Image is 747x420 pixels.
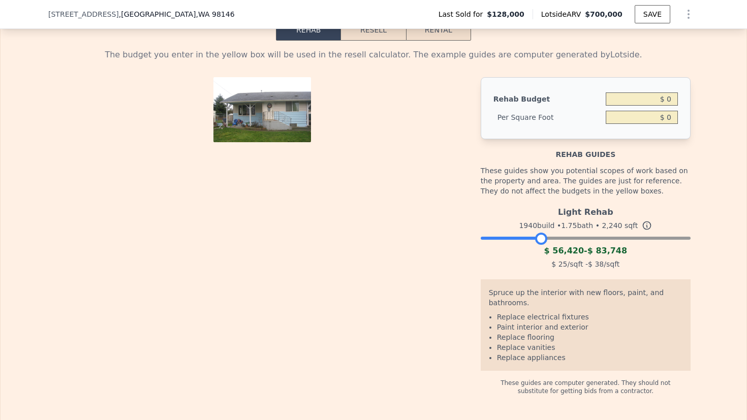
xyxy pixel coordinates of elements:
li: Replace vanities [497,342,682,352]
span: $ 38 [588,260,604,268]
li: Replace electrical fixtures [497,312,682,322]
span: [STREET_ADDRESS] [48,9,119,19]
span: Last Sold for [439,9,487,19]
span: Lotside ARV [541,9,585,19]
span: $ 25 [551,260,567,268]
li: Replace appliances [497,352,682,363]
img: Property Photo 1 [213,77,311,150]
div: Light Rehab [481,202,691,218]
div: The budget you enter in the yellow box will be used in the resell calculator. The example guides ... [56,49,691,61]
div: Rehab Budget [493,90,602,108]
button: Resell [341,19,406,41]
div: These guides show you potential scopes of work based on the property and area. The guides are jus... [481,159,691,202]
div: Rehab guides [481,139,691,159]
div: /sqft - /sqft [481,257,691,271]
li: Paint interior and exterior [497,322,682,332]
div: Per Square Foot [493,108,602,126]
span: $ 56,420 [544,246,584,255]
div: 1940 build • 1.75 bath • sqft [481,218,691,233]
span: , WA 98146 [196,10,234,18]
span: $700,000 [585,10,622,18]
li: Replace flooring [497,332,682,342]
span: , [GEOGRAPHIC_DATA] [119,9,235,19]
div: These guides are computer generated. They should not substitute for getting bids from a contractor. [481,371,691,395]
span: 2,240 [602,221,622,230]
button: Rental [406,19,471,41]
button: Show Options [678,4,699,24]
div: - [481,245,691,257]
div: Spruce up the interior with new floors, paint, and bathrooms. [489,287,682,312]
button: Rehab [276,19,341,41]
span: $128,000 [487,9,524,19]
span: $ 83,748 [587,246,627,255]
button: SAVE [635,5,670,23]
